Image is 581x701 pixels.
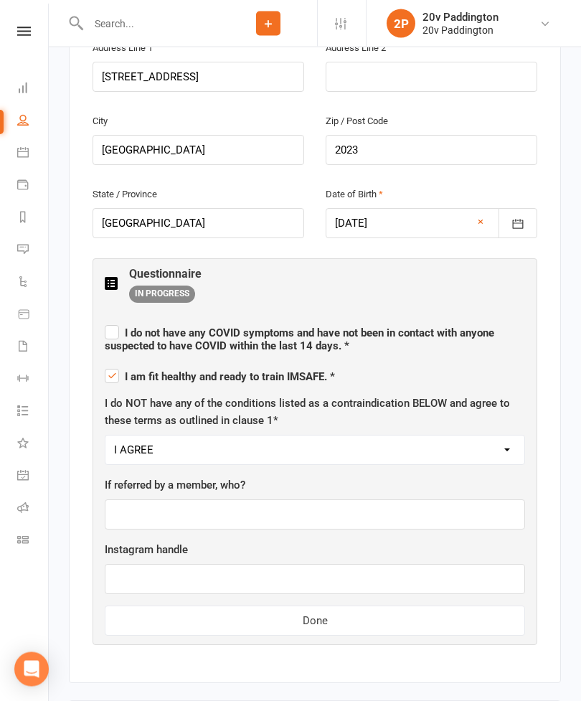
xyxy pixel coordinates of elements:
[17,202,49,235] a: Reports
[129,286,195,304] span: IN PROGRESS
[326,188,383,203] label: Date of Birth
[422,24,499,37] div: 20v Paddington
[93,188,157,203] label: State / Province
[17,105,49,138] a: People
[93,115,108,130] label: City
[17,461,49,493] a: General attendance kiosk mode
[17,170,49,202] a: Payments
[326,115,388,130] label: Zip / Post Code
[129,268,202,281] h3: Questionnaire
[17,428,49,461] a: What's New
[478,214,483,231] a: ×
[105,542,188,559] label: Instagram handle
[105,606,525,636] button: Done
[326,42,386,57] label: Address Line 2
[17,493,49,525] a: Roll call kiosk mode
[17,138,49,170] a: Calendar
[17,525,49,557] a: Class kiosk mode
[105,327,494,353] span: I do not have any COVID symptoms and have not been in contact with anyone suspected to have COVID...
[17,73,49,105] a: Dashboard
[422,11,499,24] div: 20v Paddington
[387,9,415,38] div: 2P
[93,42,153,57] label: Address Line 1
[14,652,49,687] div: Open Intercom Messenger
[17,299,49,331] a: Product Sales
[105,371,335,384] span: I am fit healthy and ready to train IMSAFE. *
[105,477,245,494] label: If referred by a member, who?
[105,395,525,430] label: I do NOT have any of the conditions listed as a contraindication BELOW and agree to these terms a...
[84,14,219,34] input: Search...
